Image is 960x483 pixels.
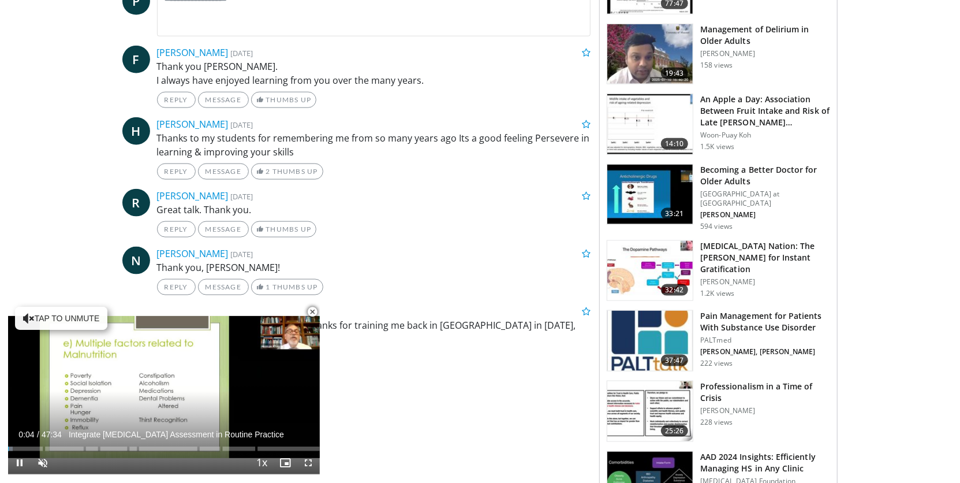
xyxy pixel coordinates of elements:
video-js: Video Player [8,300,320,475]
p: [GEOGRAPHIC_DATA] at [GEOGRAPHIC_DATA] [700,190,830,208]
h3: AAD 2024 Insights: Efficiently Managing HS in Any Clinic [700,451,830,474]
a: N [122,247,150,274]
img: 8c144ef5-ad01-46b8-bbf2-304ffe1f6934.150x105_q85_crop-smart_upscale.jpg [607,241,693,301]
a: Message [198,92,249,108]
small: [DATE] [231,191,253,202]
a: Thumbs Up [251,92,316,108]
h3: Management of Delirium in Older Adults [700,24,830,47]
a: Message [198,279,249,295]
a: Reply [157,92,196,108]
span: 19:43 [661,68,689,79]
button: Playback Rate [251,451,274,474]
p: 228 views [700,418,733,427]
p: Thanks to my students for remembering me from so many years ago Its a good feeling Persevere in l... [157,131,591,159]
p: [PERSON_NAME] [700,49,830,58]
a: [PERSON_NAME] [157,190,229,202]
a: Reply [157,279,196,295]
button: Fullscreen [297,451,320,474]
img: d4ad92ee-aeff-4279-8747-3e8c5c67a225.150x105_q85_crop-smart_upscale.jpg [607,311,693,371]
a: 1 Thumbs Up [251,279,323,295]
img: 0fb96a29-ee07-42a6-afe7-0422f9702c53.150x105_q85_crop-smart_upscale.jpg [607,94,693,154]
a: 33:21 Becoming a Better Doctor for Older Adults [GEOGRAPHIC_DATA] at [GEOGRAPHIC_DATA] [PERSON_NA... [607,164,830,231]
img: fb7bb14a-a8b6-4d3c-a4a3-27f62ab8f51b.150x105_q85_crop-smart_upscale.jpg [607,165,693,225]
a: 19:43 Management of Delirium in Older Adults [PERSON_NAME] 158 views [607,24,830,85]
h3: Professionalism in a Time of Crisis [700,381,830,404]
button: Close [301,300,324,324]
p: 222 views [700,359,733,368]
span: / [37,430,39,439]
p: [PERSON_NAME] [700,406,830,415]
p: PALTmed [700,336,830,345]
p: Great talk. Thank you. [157,203,591,217]
p: 594 views [700,222,733,231]
a: 2 Thumbs Up [251,164,323,180]
button: Unmute [31,451,54,474]
a: Thumbs Up [251,221,316,237]
p: 1.5K views [700,142,734,151]
a: Reply [157,221,196,237]
a: [PERSON_NAME] [157,118,229,131]
span: 0:04 [18,430,34,439]
a: [PERSON_NAME] [157,46,229,59]
button: Tap to unmute [15,307,107,330]
span: 33:21 [661,208,689,220]
a: Message [198,164,249,180]
a: 32:42 [MEDICAL_DATA] Nation: The [PERSON_NAME] for Instant Gratification [PERSON_NAME] 1.2K views [607,240,830,302]
button: Enable picture-in-picture mode [274,451,297,474]
small: [DATE] [231,120,253,130]
p: Thank you [PERSON_NAME]. I always have enjoyed learning from you over the many years. [157,60,591,87]
a: 14:10 An Apple a Day: Association Between Fruit Intake and Risk of Late [PERSON_NAME]… Woon-Puay ... [607,94,830,155]
h3: [MEDICAL_DATA] Nation: The [PERSON_NAME] for Instant Gratification [700,240,830,275]
a: Message [198,221,249,237]
span: 47:34 [42,430,62,439]
a: 37:47 Pain Management for Patients With Substance Use Disorder PALTmed [PERSON_NAME], [PERSON_NAM... [607,310,830,371]
span: 14:10 [661,138,689,150]
img: 3cac9bfe-cb71-4f4f-99e1-20fc5a850a71.150x105_q85_crop-smart_upscale.jpg [607,24,693,84]
a: R [122,189,150,217]
p: 158 views [700,61,733,70]
h3: An Apple a Day: Association Between Fruit Intake and Risk of Late [PERSON_NAME]… [700,94,830,128]
p: Thank you, [PERSON_NAME]! [157,261,591,274]
p: Woon-Puay Koh [700,131,830,140]
a: Reply [157,164,196,180]
p: [PERSON_NAME] [700,210,830,220]
a: H [122,117,150,145]
a: 25:26 Professionalism in a Time of Crisis [PERSON_NAME] 228 views [607,381,830,442]
span: Integrate [MEDICAL_DATA] Assessment in Routine Practice [69,429,284,440]
span: 25:26 [661,425,689,437]
p: [PERSON_NAME], [PERSON_NAME] [700,347,830,356]
button: Pause [8,451,31,474]
p: 1.2K views [700,289,734,298]
span: 37:47 [661,355,689,366]
small: [DATE] [231,249,253,259]
h3: Pain Management for Patients With Substance Use Disorder [700,310,830,333]
small: [DATE] [231,48,253,58]
p: [PERSON_NAME] [700,277,830,287]
p: These are excellent clinical pearls! Thanks for training me back in [GEOGRAPHIC_DATA] in [DATE], ... [157,318,591,346]
a: F [122,46,150,73]
span: 2 [266,167,270,176]
h3: Becoming a Better Doctor for Older Adults [700,164,830,187]
span: 1 [266,283,270,291]
span: 32:42 [661,284,689,296]
a: [PERSON_NAME] [157,247,229,260]
div: Progress Bar [8,447,320,451]
img: 61bec8e7-4634-419f-929c-a42a8f9497b1.150x105_q85_crop-smart_upscale.jpg [607,381,693,441]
